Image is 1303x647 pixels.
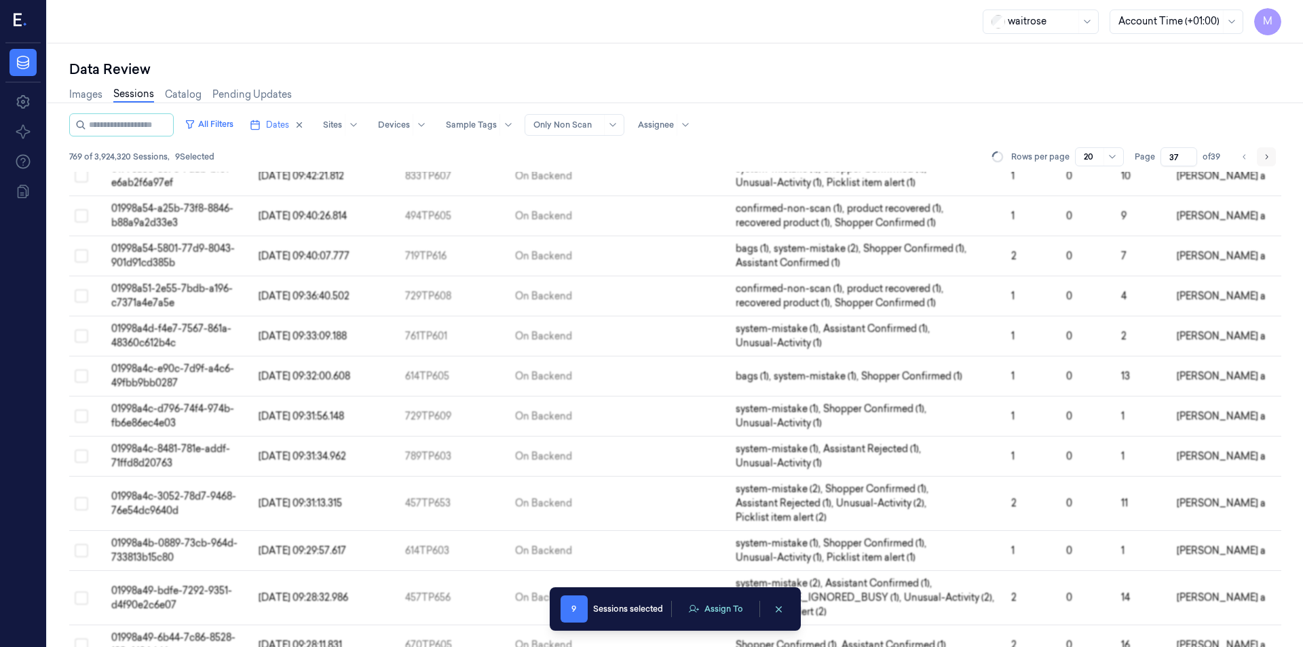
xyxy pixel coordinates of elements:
span: 01998a4c-3052-78d7-9468-76e54dc9640d [111,490,236,517]
span: 13 [1121,370,1130,382]
div: 729TP609 [405,409,504,424]
span: 1 [1011,170,1015,182]
span: [PERSON_NAME] a [1177,410,1266,422]
span: Picklist item alert (2) [736,511,827,525]
div: 729TP608 [405,289,504,303]
span: system-mistake (1) , [774,369,861,384]
span: [DATE] 09:31:56.148 [259,410,344,422]
span: Picklist item alert (1) [827,551,915,565]
span: 11 [1121,497,1128,509]
div: 761TP601 [405,329,504,344]
span: 0 [1066,591,1072,604]
span: 1 [1011,210,1015,222]
span: Unusual-Activity (1) [736,456,822,470]
span: recovered product (1) , [736,296,835,310]
span: 1 [1011,370,1015,382]
button: M [1254,8,1281,35]
button: clearSelection [768,598,790,620]
span: [PERSON_NAME] a [1177,450,1266,462]
div: 457TP656 [405,591,504,605]
span: confirmed-non-scan (1) , [736,282,847,296]
span: 01998a4c-e90c-7d9f-a4c6-49fbb9bb0287 [111,363,234,389]
span: 1 [1011,290,1015,302]
span: 01998a4d-f4e7-7567-861a-48360c612b4c [111,322,231,349]
span: 01998a49-bdfe-7292-9351-d4f90e2c6e07 [111,585,232,611]
button: Select row [75,209,88,223]
span: 0 [1066,170,1072,182]
span: [PERSON_NAME] a [1177,544,1266,557]
span: 10 [1121,170,1131,182]
span: 9 Selected [175,151,214,163]
button: Select row [75,169,88,183]
span: system-mistake (1) , [736,536,823,551]
span: system-mistake (2) , [736,576,825,591]
span: Unusual-Activity (1) [736,336,822,350]
span: [PERSON_NAME] a [1177,250,1266,262]
span: system-mistake (1) , [736,442,823,456]
div: Data Review [69,60,1281,79]
div: On Backend [515,544,572,558]
span: 2 [1011,497,1017,509]
span: [DATE] 09:31:13.315 [259,497,342,509]
button: Select row [75,544,88,557]
span: [DATE] 09:31:34.962 [259,450,346,462]
div: On Backend [515,249,572,263]
span: 0 [1066,330,1072,342]
span: 2 [1011,591,1017,604]
span: 9 [1121,210,1127,222]
button: Select row [75,249,88,263]
span: 0 [1066,370,1072,382]
span: [PERSON_NAME] a [1177,290,1266,302]
span: Unusual-Activity (1) [736,416,822,430]
span: system-mistake (1) , [736,322,823,336]
span: [DATE] 09:32:00.608 [259,370,350,382]
div: On Backend [515,289,572,303]
span: 14 [1121,591,1130,604]
span: [DATE] 09:36:40.502 [259,290,350,302]
span: Shopper Confirmed (1) , [863,242,969,256]
button: Select row [75,497,88,511]
span: 0 [1066,497,1072,509]
span: confirmed-non-scan (1) , [736,202,847,216]
span: 2 [1011,250,1017,262]
span: 1 [1011,330,1015,342]
span: system-mistake (2) , [736,482,825,496]
span: Assistant Confirmed (1) , [825,576,934,591]
div: On Backend [515,409,572,424]
span: [PERSON_NAME] a [1177,330,1266,342]
button: Select row [75,329,88,343]
span: 01998a51-2e55-7bdb-a196-c7371a4e7a5e [111,282,233,309]
span: Unusual-Activity (1) , [736,551,827,565]
span: [PERSON_NAME] a [1177,497,1266,509]
button: Select row [75,289,88,303]
span: 0 [1066,210,1072,222]
span: 7 [1121,250,1127,262]
span: LP_MESSAGE_IGNORED_BUSY (1) , [736,591,904,605]
span: Unusual-Activity (1) , [736,176,827,190]
div: On Backend [515,209,572,223]
span: 01998a4b-0889-73cb-964d-733813b15c80 [111,537,238,563]
div: 614TP605 [405,369,504,384]
div: 833TP607 [405,169,504,183]
button: Dates [244,114,309,136]
span: product recovered (1) , [847,282,946,296]
div: 614TP603 [405,544,504,558]
span: [DATE] 09:40:26.814 [259,210,347,222]
span: 769 of 3,924,320 Sessions , [69,151,170,163]
span: product recovered (1) , [847,202,946,216]
span: Shopper Confirmed (1) [835,216,936,230]
span: Dates [266,119,289,131]
a: Catalog [165,88,202,102]
a: Pending Updates [212,88,292,102]
span: 01998a4c-d796-74f4-974b-fb6e86ec4e03 [111,403,234,429]
button: Select row [75,409,88,423]
span: 0 [1066,410,1072,422]
div: 457TP653 [405,496,504,511]
span: bags (1) , [736,242,774,256]
span: Unusual-Activity (2) , [836,496,929,511]
span: Assistant Rejected (1) , [823,442,924,456]
span: Assistant Confirmed (1) [736,256,840,270]
nav: pagination [1235,147,1276,166]
div: On Backend [515,369,572,384]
